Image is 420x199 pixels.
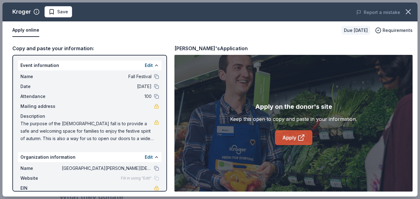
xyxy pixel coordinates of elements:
div: Copy and paste your information: [12,44,167,52]
span: [DATE] [62,83,152,90]
button: Edit [145,62,153,69]
span: Save [57,8,68,15]
span: [GEOGRAPHIC_DATA][PERSON_NAME][DEMOGRAPHIC_DATA] [62,165,152,172]
span: The purpose of the [DEMOGRAPHIC_DATA] fall is to provide a safe and welcoming space for families ... [20,120,154,142]
div: [PERSON_NAME]'s Application [174,44,248,52]
span: Date [20,83,62,90]
span: Attendance [20,93,62,100]
div: Keep this open to copy and paste in your information. [230,115,357,123]
span: Requirements [383,27,413,34]
div: Due [DATE] [341,26,370,35]
div: Description [20,113,159,120]
span: Name [20,165,62,172]
button: Edit [145,153,153,161]
button: Save [45,6,72,17]
span: 100 [62,93,152,100]
a: Apply [275,130,312,145]
span: Website [20,175,62,182]
button: Requirements [375,27,413,34]
div: Event information [18,60,161,70]
button: Apply online [12,24,39,37]
div: Organization information [18,152,161,162]
span: Mailing address [20,103,62,110]
div: Apply on the donor's site [255,102,332,112]
span: Name [20,73,62,80]
span: Fill in using "Edit" [121,176,152,181]
div: Kroger [12,7,31,17]
button: Report a mistake [356,9,400,16]
span: EIN [20,184,62,192]
span: Fall Festival [62,73,152,80]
